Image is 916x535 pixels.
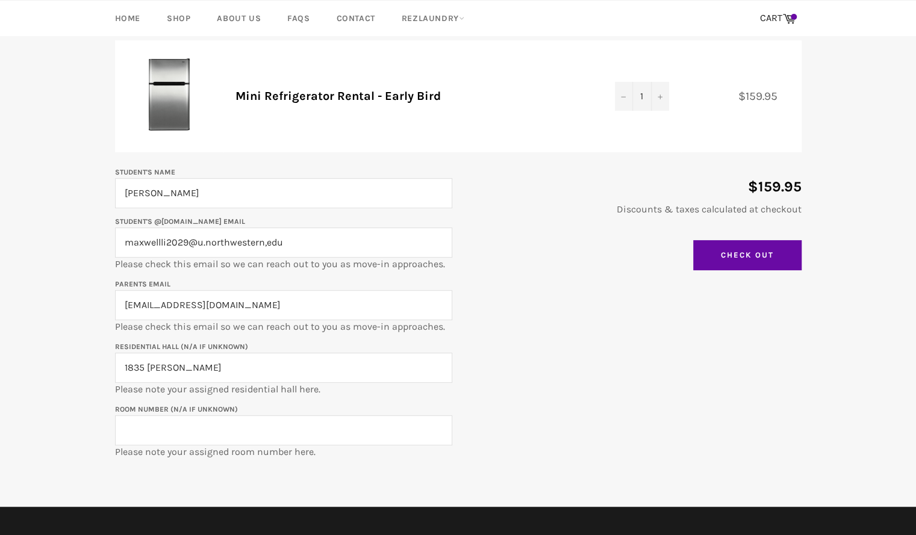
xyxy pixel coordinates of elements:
[115,277,452,333] p: Please check this email so we can reach out to you as move-in approaches.
[754,6,802,31] a: CART
[464,203,802,216] p: Discounts & taxes calculated at checkout
[115,217,245,226] label: Student's @[DOMAIN_NAME] email
[693,240,802,270] input: Check Out
[115,339,452,396] p: Please note your assigned residential hall here.
[615,82,633,111] button: Decrease quantity
[115,402,452,459] p: Please note your assigned room number here.
[390,1,476,36] a: RezLaundry
[464,177,802,197] p: $159.95
[235,89,441,103] a: Mini Refrigerator Rental - Early Bird
[103,1,152,36] a: Home
[115,342,248,351] label: Residential Hall (N/A if unknown)
[155,1,202,36] a: Shop
[133,58,205,131] img: Mini Refrigerator Rental - Early Bird
[115,168,175,176] label: Student's Name
[651,82,669,111] button: Increase quantity
[205,1,273,36] a: About Us
[115,405,238,413] label: Room Number (N/A if unknown)
[738,89,790,103] span: $159.95
[275,1,322,36] a: FAQs
[115,214,452,271] p: Please check this email so we can reach out to you as move-in approaches.
[115,280,170,288] label: Parents email
[325,1,387,36] a: Contact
